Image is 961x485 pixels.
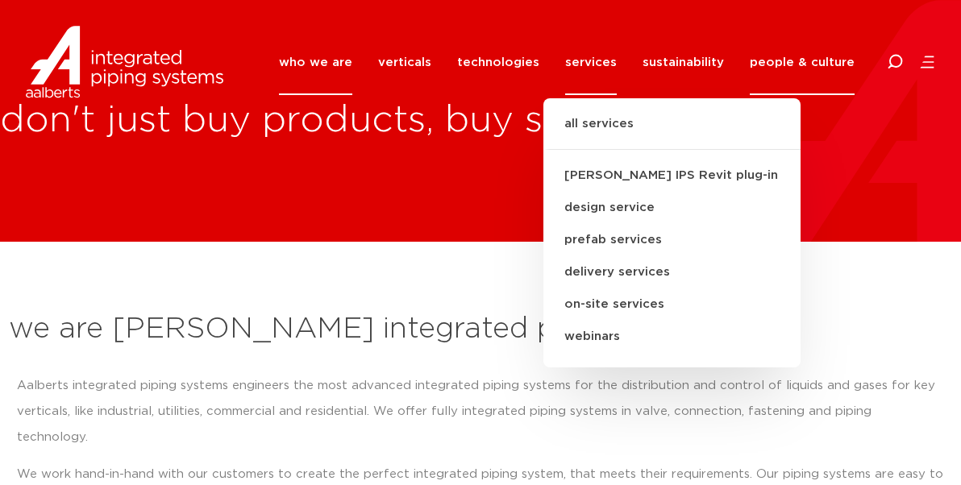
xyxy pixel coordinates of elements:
a: verticals [378,30,431,95]
a: on-site services [543,288,801,321]
p: Aalberts integrated piping systems engineers the most advanced integrated piping systems for the ... [17,373,944,450]
a: technologies [457,30,539,95]
a: [PERSON_NAME] IPS Revit plug-in [543,160,801,192]
a: all services [543,114,801,150]
a: sustainability [643,30,724,95]
a: people & culture [750,30,855,95]
h2: we are [PERSON_NAME] integrated piping systems [9,310,952,349]
a: design service [543,192,801,224]
ul: services [543,98,801,367]
a: services [565,30,617,95]
a: webinars [543,321,801,353]
a: delivery services [543,256,801,288]
a: who we are [279,30,352,95]
nav: Menu [279,30,855,95]
a: prefab services [543,224,801,256]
